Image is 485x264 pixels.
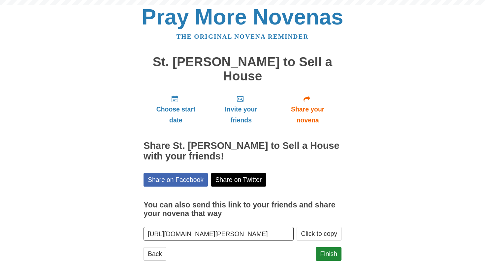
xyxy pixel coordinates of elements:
[208,90,274,129] a: Invite your friends
[297,227,341,241] button: Click to copy
[316,247,341,261] a: Finish
[150,104,202,126] span: Choose start date
[211,173,266,187] a: Share on Twitter
[280,104,335,126] span: Share your novena
[144,173,208,187] a: Share on Facebook
[215,104,267,126] span: Invite your friends
[144,90,208,129] a: Choose start date
[144,247,166,261] a: Back
[144,201,341,218] h3: You can also send this link to your friends and share your novena that way
[142,5,343,29] a: Pray More Novenas
[177,33,309,40] a: The original novena reminder
[144,141,341,162] h2: Share St. [PERSON_NAME] to Sell a House with your friends!
[274,90,341,129] a: Share your novena
[144,55,341,83] h1: St. [PERSON_NAME] to Sell a House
